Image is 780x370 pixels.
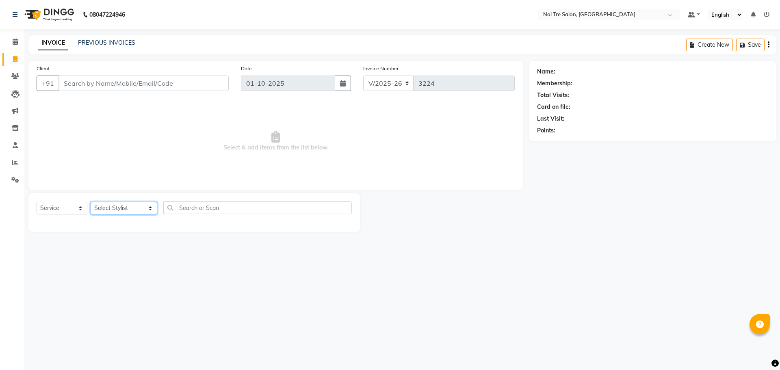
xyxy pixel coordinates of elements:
[78,39,135,46] a: PREVIOUS INVOICES
[686,39,733,51] button: Create New
[241,65,252,72] label: Date
[163,201,352,214] input: Search or Scan
[537,115,564,123] div: Last Visit:
[363,65,399,72] label: Invoice Number
[537,103,570,111] div: Card on file:
[537,126,555,135] div: Points:
[537,91,569,100] div: Total Visits:
[537,67,555,76] div: Name:
[736,39,765,51] button: Save
[537,79,572,88] div: Membership:
[21,3,76,26] img: logo
[37,65,50,72] label: Client
[37,76,59,91] button: +91
[89,3,125,26] b: 08047224946
[58,76,229,91] input: Search by Name/Mobile/Email/Code
[38,36,68,50] a: INVOICE
[37,101,515,182] span: Select & add items from the list below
